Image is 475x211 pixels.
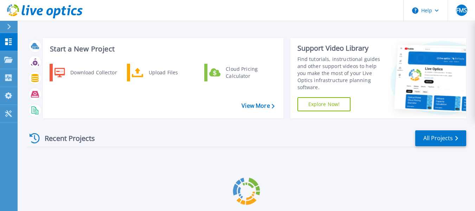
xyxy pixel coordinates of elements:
[145,66,197,80] div: Upload Files
[50,45,274,53] h3: Start a New Project
[456,7,467,13] span: FMS
[222,66,274,80] div: Cloud Pricing Calculator
[127,64,199,81] a: Upload Files
[204,64,276,81] a: Cloud Pricing Calculator
[297,97,351,111] a: Explore Now!
[50,64,122,81] a: Download Collector
[415,130,466,146] a: All Projects
[67,66,120,80] div: Download Collector
[242,103,274,109] a: View More
[297,44,385,53] div: Support Video Library
[27,130,104,147] div: Recent Projects
[297,56,385,91] div: Find tutorials, instructional guides and other support videos to help you make the most of your L...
